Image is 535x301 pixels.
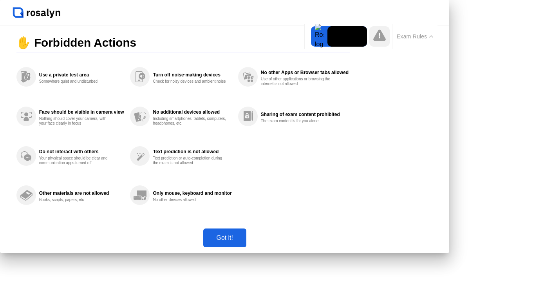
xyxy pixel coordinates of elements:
[153,109,231,115] div: No additional devices allowed
[261,70,349,75] div: No other Apps or Browser tabs allowed
[203,228,246,247] button: Got it!
[153,72,231,78] div: Turn off noise-making devices
[206,234,244,241] div: Got it!
[153,149,231,154] div: Text prediction is not allowed
[39,79,113,84] div: Somewhere quiet and undisturbed
[153,198,227,202] div: No other devices allowed
[39,198,113,202] div: Books, scripts, papers, etc
[39,116,113,126] div: Nothing should cover your camera, with your face clearly in focus
[39,72,124,78] div: Use a private test area
[153,190,231,196] div: Only mouse, keyboard and monitor
[261,119,335,123] div: The exam content is for you alone
[39,149,124,154] div: Do not interact with others
[16,33,350,53] div: ✋ Forbidden Actions
[153,79,227,84] div: Check for noisy devices and ambient noise
[394,33,436,40] button: Exam Rules
[39,156,113,165] div: Your physical space should be clear and communication apps turned off
[39,109,124,115] div: Face should be visible in camera view
[261,112,349,117] div: Sharing of exam content prohibited
[39,190,124,196] div: Other materials are not allowed
[153,116,227,126] div: Including smartphones, tablets, computers, headphones, etc.
[153,156,227,165] div: Text prediction or auto-completion during the exam is not allowed
[261,77,335,86] div: Use of other applications or browsing the internet is not allowed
